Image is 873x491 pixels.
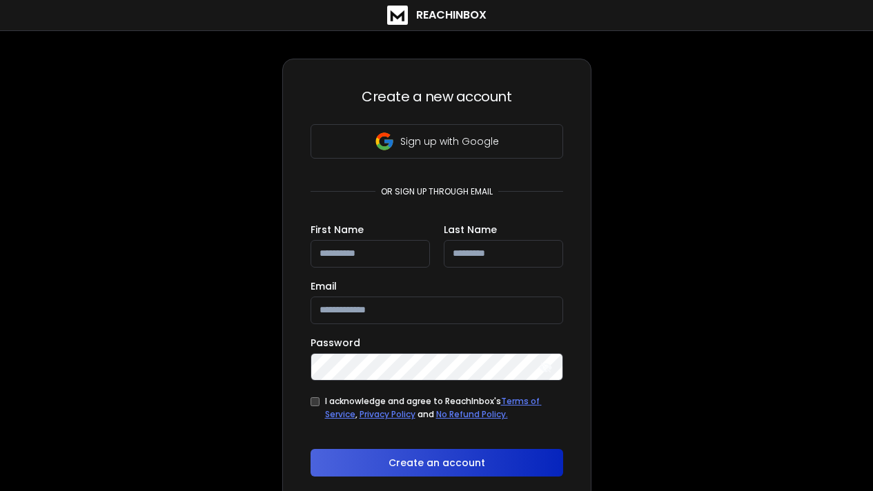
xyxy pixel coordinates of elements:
[387,6,408,25] img: logo
[436,408,508,420] a: No Refund Policy.
[311,338,360,348] label: Password
[387,6,487,25] a: ReachInbox
[416,7,487,23] h1: ReachInbox
[311,124,563,159] button: Sign up with Google
[311,225,364,234] label: First Name
[444,225,497,234] label: Last Name
[360,408,415,420] a: Privacy Policy
[400,134,499,148] p: Sign up with Google
[311,449,563,477] button: Create an account
[311,281,337,291] label: Email
[311,87,563,106] h3: Create a new account
[375,186,498,197] p: or sign up through email
[325,394,563,421] div: I acknowledge and agree to ReachInbox's , and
